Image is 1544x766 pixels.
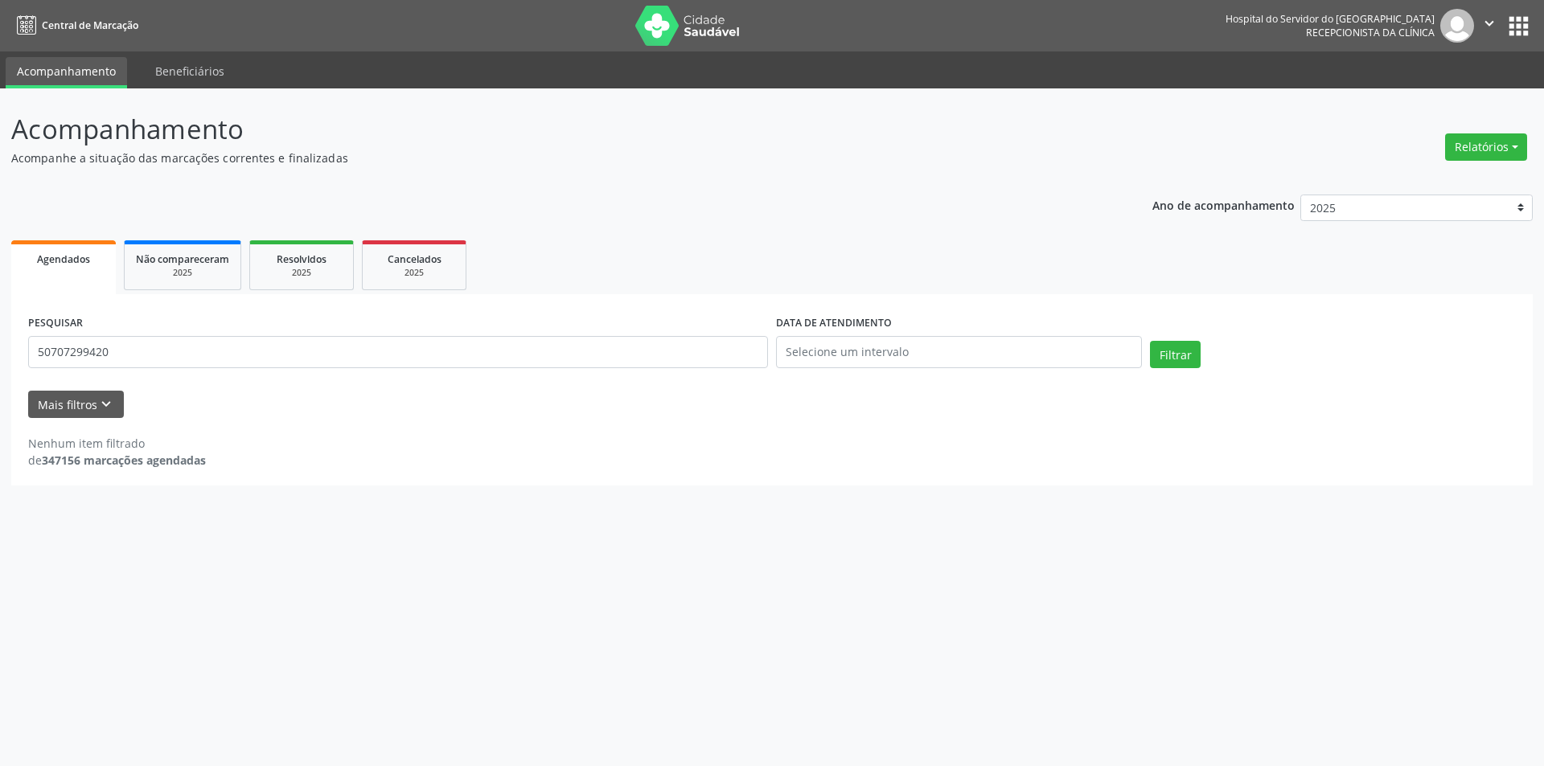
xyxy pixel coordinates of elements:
[1152,195,1295,215] p: Ano de acompanhamento
[11,12,138,39] a: Central de Marcação
[1226,12,1435,26] div: Hospital do Servidor do [GEOGRAPHIC_DATA]
[28,452,206,469] div: de
[1306,26,1435,39] span: Recepcionista da clínica
[28,336,768,368] input: Nome, código do beneficiário ou CPF
[11,109,1076,150] p: Acompanhamento
[97,395,115,413] i: keyboard_arrow_down
[1505,12,1533,40] button: apps
[776,336,1142,368] input: Selecione um intervalo
[28,311,83,336] label: PESQUISAR
[37,252,90,266] span: Agendados
[42,18,138,32] span: Central de Marcação
[374,267,454,279] div: 2025
[144,57,236,85] a: Beneficiários
[261,267,342,279] div: 2025
[6,57,127,88] a: Acompanhamento
[776,311,892,336] label: DATA DE ATENDIMENTO
[28,435,206,452] div: Nenhum item filtrado
[1480,14,1498,32] i: 
[1150,341,1201,368] button: Filtrar
[1474,9,1505,43] button: 
[28,391,124,419] button: Mais filtroskeyboard_arrow_down
[11,150,1076,166] p: Acompanhe a situação das marcações correntes e finalizadas
[1445,133,1527,161] button: Relatórios
[136,252,229,266] span: Não compareceram
[388,252,441,266] span: Cancelados
[1440,9,1474,43] img: img
[277,252,326,266] span: Resolvidos
[42,453,206,468] strong: 347156 marcações agendadas
[136,267,229,279] div: 2025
